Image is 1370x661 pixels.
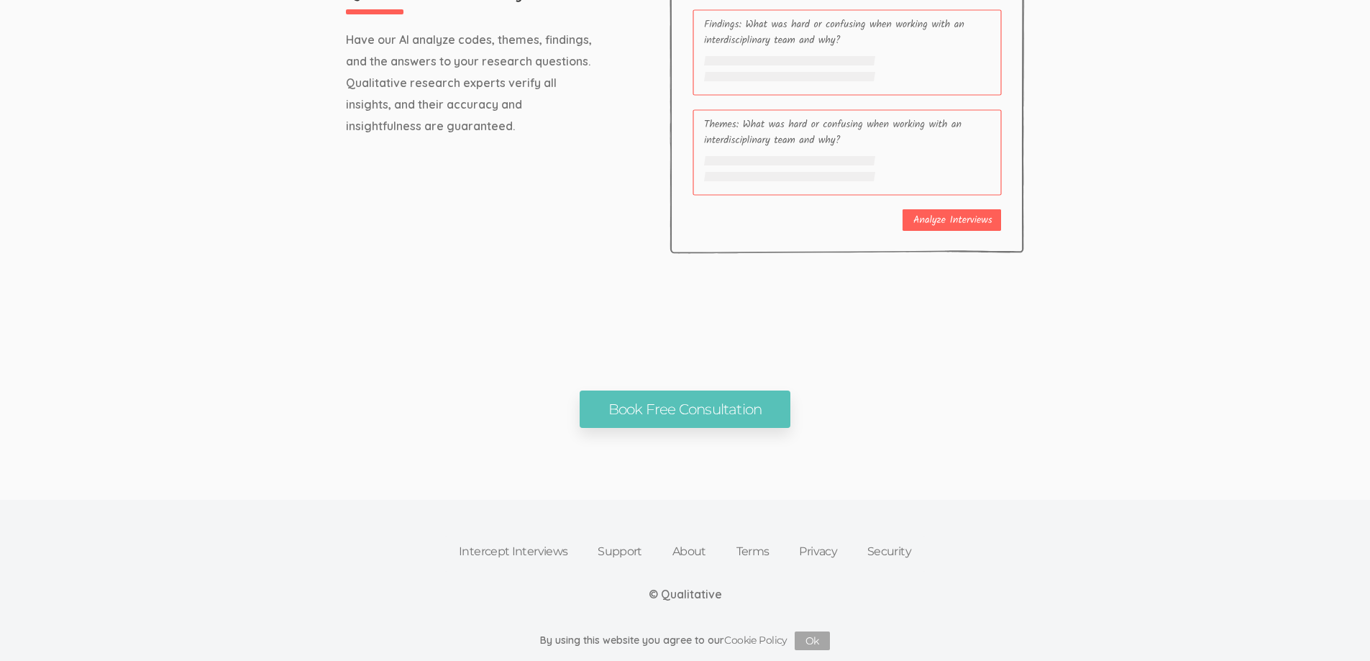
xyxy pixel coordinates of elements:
a: Support [583,536,657,567]
div: By using this website you agree to our [540,632,830,650]
a: Security [852,536,926,567]
div: © Qualitative [649,586,722,603]
a: Privacy [784,536,852,567]
a: Intercept Interviews [444,536,583,567]
iframe: Chat Widget [1298,592,1370,661]
a: Book Free Consultation [580,391,790,429]
a: About [657,536,721,567]
button: Ok [795,632,830,650]
a: Cookie Policy [724,633,787,646]
a: Terms [721,536,785,567]
p: Have our AI analyze codes, themes, findings, and the answers to your research questions. Qualitat... [346,29,598,137]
